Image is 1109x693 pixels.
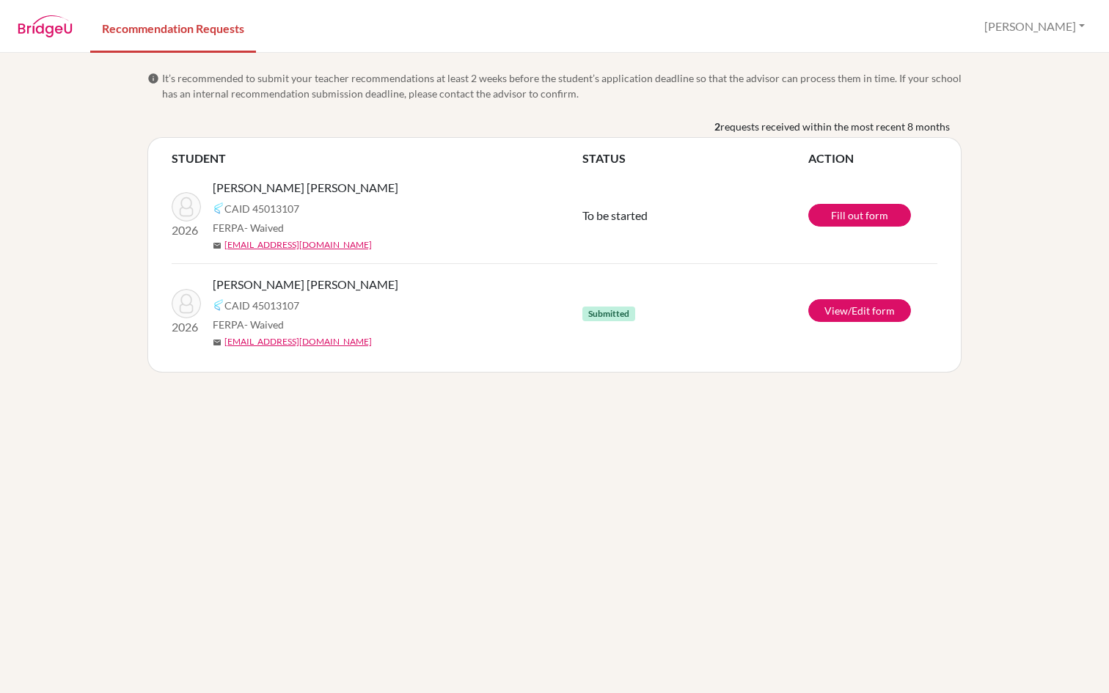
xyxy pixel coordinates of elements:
[714,119,720,134] b: 2
[162,70,962,101] span: It’s recommended to submit your teacher recommendations at least 2 weeks before the student’s app...
[224,238,372,252] a: [EMAIL_ADDRESS][DOMAIN_NAME]
[172,221,201,239] p: 2026
[172,318,201,336] p: 2026
[808,299,911,322] a: View/Edit form
[90,2,256,53] a: Recommendation Requests
[224,298,299,313] span: CAID 45013107
[213,338,222,347] span: mail
[18,15,73,37] img: BridgeU logo
[978,12,1091,40] button: [PERSON_NAME]
[224,335,372,348] a: [EMAIL_ADDRESS][DOMAIN_NAME]
[213,299,224,311] img: Common App logo
[582,307,635,321] span: Submitted
[213,202,224,214] img: Common App logo
[213,179,398,197] span: [PERSON_NAME] [PERSON_NAME]
[147,73,159,84] span: info
[213,220,284,235] span: FERPA
[244,221,284,234] span: - Waived
[213,241,222,250] span: mail
[172,150,582,167] th: STUDENT
[172,289,201,318] img: Gutierrez Angulo, Andrea
[213,276,398,293] span: [PERSON_NAME] [PERSON_NAME]
[172,192,201,221] img: Gutierrez Angulo, Andrea
[224,201,299,216] span: CAID 45013107
[720,119,950,134] span: requests received within the most recent 8 months
[808,204,911,227] a: Fill out form
[808,150,937,167] th: ACTION
[582,208,648,222] span: To be started
[213,317,284,332] span: FERPA
[244,318,284,331] span: - Waived
[582,150,808,167] th: STATUS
